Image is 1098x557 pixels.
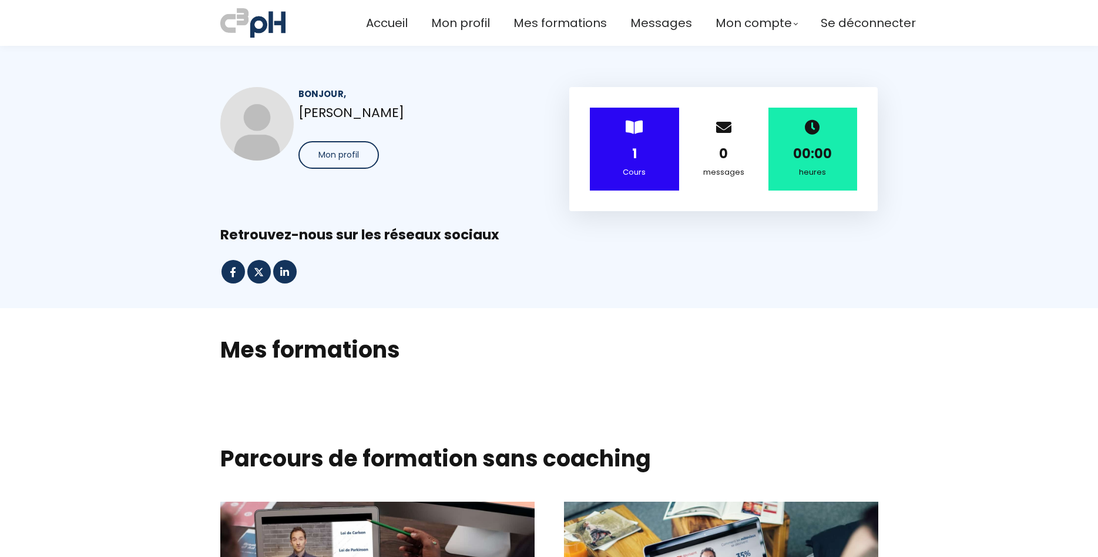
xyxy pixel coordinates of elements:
[298,141,379,169] button: Mon profil
[220,87,294,161] img: 68bef5c9cc42aa9dee0113a0.jpg
[220,226,878,244] div: Retrouvez-nous sur les réseaux sociaux
[318,149,359,161] span: Mon profil
[716,14,792,33] span: Mon compte
[220,6,286,40] img: a70bc7685e0efc0bd0b04b3506828469.jpeg
[513,14,607,33] a: Mes formations
[783,166,843,179] div: heures
[719,145,728,163] strong: 0
[821,14,916,33] a: Se déconnecter
[220,445,878,473] h1: Parcours de formation sans coaching
[605,166,664,179] div: Cours
[590,108,679,191] div: >
[793,145,832,163] strong: 00:00
[694,166,754,179] div: messages
[431,14,490,33] a: Mon profil
[632,145,637,163] strong: 1
[220,335,878,365] h2: Mes formations
[630,14,692,33] a: Messages
[366,14,408,33] a: Accueil
[298,87,529,101] div: Bonjour,
[298,102,529,123] p: [PERSON_NAME]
